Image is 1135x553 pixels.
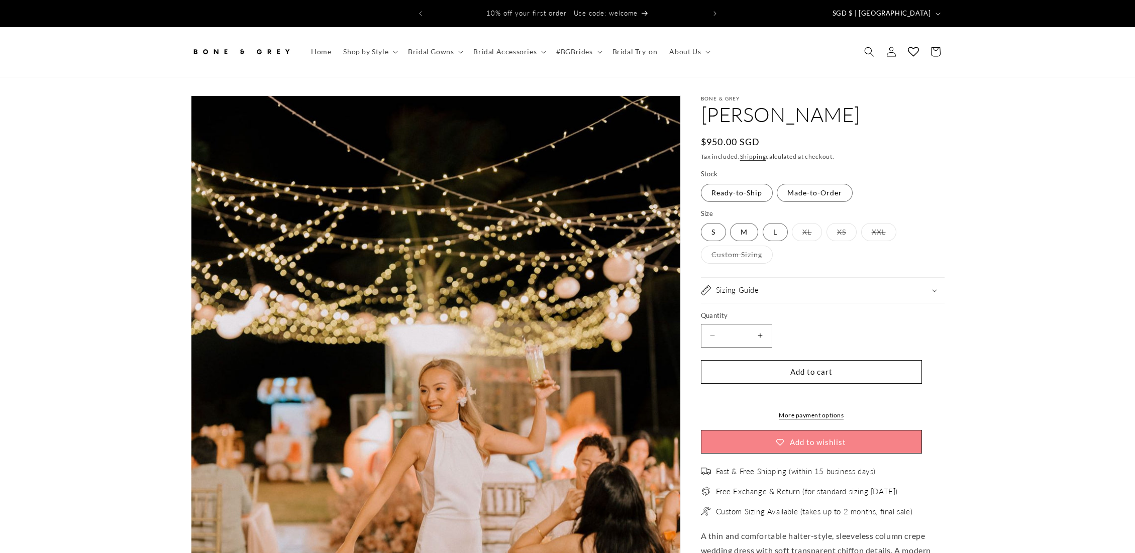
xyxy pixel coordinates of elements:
[827,223,857,241] label: XS
[701,411,922,420] a: More payment options
[701,101,945,128] h1: [PERSON_NAME]
[187,37,295,67] a: Bone and Grey Bridal
[777,184,853,202] label: Made-to-Order
[408,47,454,56] span: Bridal Gowns
[701,184,773,202] label: Ready-to-Ship
[792,223,822,241] label: XL
[305,41,337,62] a: Home
[606,41,664,62] a: Bridal Try-on
[716,507,913,517] span: Custom Sizing Available (takes up to 2 months, final sale)
[858,41,880,63] summary: Search
[337,41,402,62] summary: Shop by Style
[612,47,658,56] span: Bridal Try-on
[473,47,537,56] span: Bridal Accessories
[486,9,638,17] span: 10% off your first order | Use code: welcome
[701,95,945,101] p: Bone & Grey
[730,223,758,241] label: M
[701,223,726,241] label: S
[701,506,711,516] img: needle.png
[409,4,432,23] button: Previous announcement
[311,47,331,56] span: Home
[343,47,388,56] span: Shop by Style
[191,41,291,63] img: Bone and Grey Bridal
[701,169,719,179] legend: Stock
[663,41,714,62] summary: About Us
[704,4,726,23] button: Next announcement
[716,467,876,477] span: Fast & Free Shipping (within 15 business days)
[467,41,550,62] summary: Bridal Accessories
[701,360,922,384] button: Add to cart
[701,152,945,162] div: Tax included. calculated at checkout.
[716,487,898,497] span: Free Exchange & Return (for standard sizing [DATE])
[716,285,759,295] h2: Sizing Guide
[701,209,714,219] legend: Size
[556,47,592,56] span: #BGBrides
[701,486,711,496] img: exchange_2.png
[763,223,788,241] label: L
[827,4,945,23] button: SGD $ | [GEOGRAPHIC_DATA]
[402,41,467,62] summary: Bridal Gowns
[833,9,931,19] span: SGD $ | [GEOGRAPHIC_DATA]
[740,153,766,160] a: Shipping
[550,41,606,62] summary: #BGBrides
[701,311,922,321] label: Quantity
[701,246,773,264] label: Custom Sizing
[701,430,922,454] button: Add to wishlist
[701,278,945,303] summary: Sizing Guide
[669,47,701,56] span: About Us
[861,223,896,241] label: XXL
[701,135,760,149] span: $950.00 SGD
